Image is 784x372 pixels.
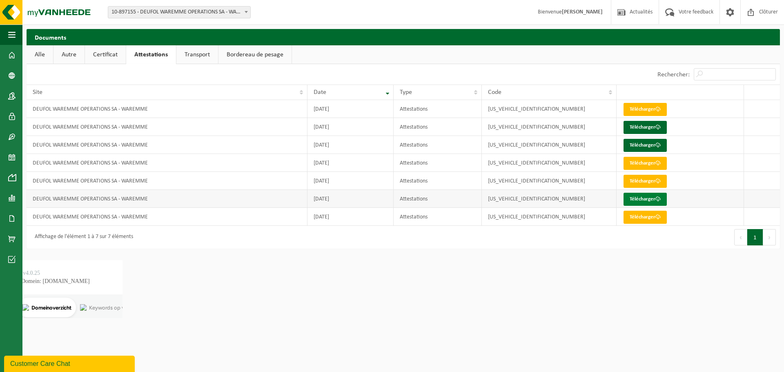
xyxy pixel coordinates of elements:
[482,118,617,136] td: [US_VEHICLE_IDENTIFICATION_NUMBER]
[27,29,780,45] h2: Documents
[307,154,394,172] td: [DATE]
[27,154,307,172] td: DEUFOL WAREMME OPERATIONS SA - WAREMME
[27,208,307,226] td: DEUFOL WAREMME OPERATIONS SA - WAREMME
[176,45,218,64] a: Transport
[23,13,40,20] div: v 4.0.25
[21,21,90,28] div: Domein: [DOMAIN_NAME]
[4,354,136,372] iframe: chat widget
[13,21,20,28] img: website_grey.svg
[394,100,482,118] td: Attestations
[624,121,667,134] a: Télécharger
[400,89,412,96] span: Type
[482,154,617,172] td: [US_VEHICLE_IDENTIFICATION_NUMBER]
[624,175,667,188] a: Télécharger
[307,190,394,208] td: [DATE]
[763,229,776,245] button: Next
[747,229,763,245] button: 1
[394,118,482,136] td: Attestations
[126,45,176,64] a: Attestations
[307,208,394,226] td: [DATE]
[624,211,667,224] a: Télécharger
[394,154,482,172] td: Attestations
[657,71,690,78] label: Rechercher:
[27,100,307,118] td: DEUFOL WAREMME OPERATIONS SA - WAREMME
[488,89,501,96] span: Code
[27,118,307,136] td: DEUFOL WAREMME OPERATIONS SA - WAREMME
[85,45,126,64] a: Certificat
[624,193,667,206] a: Télécharger
[307,100,394,118] td: [DATE]
[624,157,667,170] a: Télécharger
[27,172,307,190] td: DEUFOL WAREMME OPERATIONS SA - WAREMME
[31,230,133,245] div: Affichage de l'élément 1 à 7 sur 7 éléments
[624,103,667,116] a: Télécharger
[307,136,394,154] td: [DATE]
[394,190,482,208] td: Attestations
[89,48,140,53] div: Keywords op verkeer
[394,172,482,190] td: Attestations
[218,45,292,64] a: Bordereau de pesage
[394,208,482,226] td: Attestations
[482,100,617,118] td: [US_VEHICLE_IDENTIFICATION_NUMBER]
[13,13,20,20] img: logo_orange.svg
[108,6,251,18] span: 10-897155 - DEUFOL WAREMME OPERATIONS SA - WAREMME
[482,190,617,208] td: [US_VEHICLE_IDENTIFICATION_NUMBER]
[307,118,394,136] td: [DATE]
[482,208,617,226] td: [US_VEHICLE_IDENTIFICATION_NUMBER]
[307,172,394,190] td: [DATE]
[53,45,85,64] a: Autre
[482,172,617,190] td: [US_VEHICLE_IDENTIFICATION_NUMBER]
[27,136,307,154] td: DEUFOL WAREMME OPERATIONS SA - WAREMME
[108,7,250,18] span: 10-897155 - DEUFOL WAREMME OPERATIONS SA - WAREMME
[22,47,29,54] img: tab_domain_overview_orange.svg
[33,89,42,96] span: Site
[27,190,307,208] td: DEUFOL WAREMME OPERATIONS SA - WAREMME
[80,47,87,54] img: tab_keywords_by_traffic_grey.svg
[734,229,747,245] button: Previous
[314,89,326,96] span: Date
[27,45,53,64] a: Alle
[624,139,667,152] a: Télécharger
[562,9,603,15] strong: [PERSON_NAME]
[482,136,617,154] td: [US_VEHICLE_IDENTIFICATION_NUMBER]
[31,48,71,53] div: Domeinoverzicht
[394,136,482,154] td: Attestations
